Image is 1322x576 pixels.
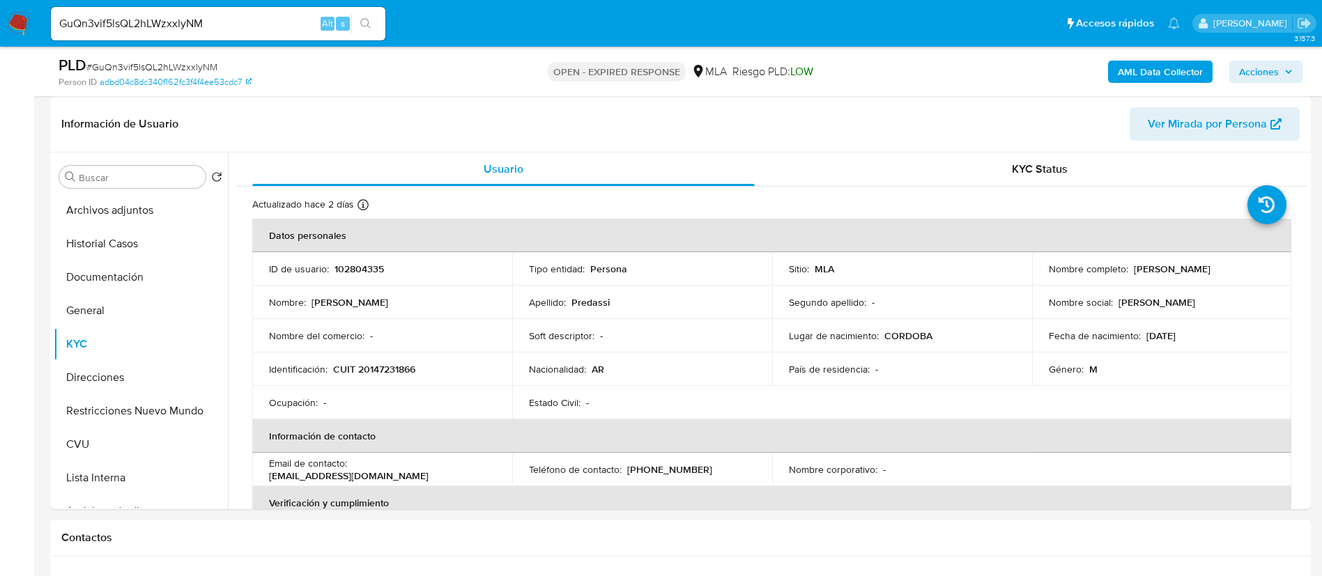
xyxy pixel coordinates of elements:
p: Nombre del comercio : [269,329,364,342]
p: Nacionalidad : [529,363,586,375]
button: Volver al orden por defecto [211,171,222,187]
button: General [54,294,228,327]
p: CUIT 20147231866 [333,363,415,375]
p: OPEN - EXPIRED RESPONSE [548,62,686,81]
p: Lugar de nacimiento : [789,329,879,342]
p: [PERSON_NAME] [1134,263,1210,275]
p: - [586,396,589,409]
p: [PERSON_NAME] [1119,296,1195,309]
p: ID de usuario : [269,263,329,275]
span: KYC Status [1012,161,1068,177]
a: Notificaciones [1168,17,1180,29]
button: Buscar [65,171,76,182]
span: # GuQn3vif5lsQL2hLWzxxlyNM [86,60,217,74]
button: Historial Casos [54,227,228,260]
p: Predassi [571,296,610,309]
b: Person ID [59,76,97,88]
p: Género : [1049,363,1084,375]
p: [PHONE_NUMBER] [627,463,712,476]
p: [DATE] [1146,329,1176,342]
p: País de residencia : [789,363,870,375]
p: Nombre : [269,296,306,309]
button: Direcciones [54,361,228,394]
p: Estado Civil : [529,396,581,409]
p: Ocupación : [269,396,318,409]
p: Persona [590,263,627,275]
p: Tipo entidad : [529,263,585,275]
p: - [370,329,373,342]
p: 102804335 [335,263,384,275]
p: - [875,363,878,375]
th: Datos personales [252,219,1291,252]
button: Archivos adjuntos [54,194,228,227]
p: - [883,463,886,476]
p: Email de contacto : [269,457,347,469]
div: MLA [691,64,727,79]
span: Acciones [1239,61,1279,83]
p: Teléfono de contacto : [529,463,622,476]
button: AML Data Collector [1108,61,1213,83]
button: Documentación [54,260,228,294]
button: CVU [54,428,228,461]
span: Alt [322,17,333,30]
button: search-icon [351,14,380,33]
th: Verificación y cumplimiento [252,486,1291,520]
p: micaela.pliatskas@mercadolibre.com [1213,17,1292,30]
button: Acciones [1229,61,1302,83]
p: Apellido : [529,296,566,309]
input: Buscar [79,171,200,184]
b: PLD [59,54,86,76]
p: M [1089,363,1098,375]
p: Nombre corporativo : [789,463,877,476]
p: MLA [815,263,834,275]
p: - [872,296,875,309]
b: AML Data Collector [1118,61,1203,83]
p: - [323,396,326,409]
a: Salir [1297,16,1312,31]
span: LOW [790,63,813,79]
p: Identificación : [269,363,328,375]
p: Soft descriptor : [529,329,594,342]
span: s [341,17,345,30]
p: AR [592,363,604,375]
span: 3.157.3 [1294,33,1315,44]
button: Restricciones Nuevo Mundo [54,394,228,428]
button: Anticipos de dinero [54,495,228,528]
h1: Contactos [61,531,1300,545]
button: KYC [54,327,228,361]
p: CORDOBA [884,329,932,342]
button: Ver Mirada por Persona [1130,107,1300,141]
p: Segundo apellido : [789,296,866,309]
p: Sitio : [789,263,809,275]
th: Información de contacto [252,419,1291,453]
a: adbd04c8dc340f162fc3f4f4ee53cdc7 [100,76,252,88]
p: [EMAIL_ADDRESS][DOMAIN_NAME] [269,469,429,482]
span: Accesos rápidos [1076,16,1154,31]
span: Usuario [484,161,523,177]
span: Ver Mirada por Persona [1148,107,1267,141]
p: [PERSON_NAME] [312,296,388,309]
p: Nombre completo : [1049,263,1128,275]
button: Lista Interna [54,461,228,495]
p: Nombre social : [1049,296,1113,309]
h1: Información de Usuario [61,117,178,131]
span: Riesgo PLD: [732,64,813,79]
p: - [600,329,603,342]
p: Actualizado hace 2 días [252,198,354,211]
p: Fecha de nacimiento : [1049,329,1141,342]
input: Buscar usuario o caso... [51,15,385,33]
